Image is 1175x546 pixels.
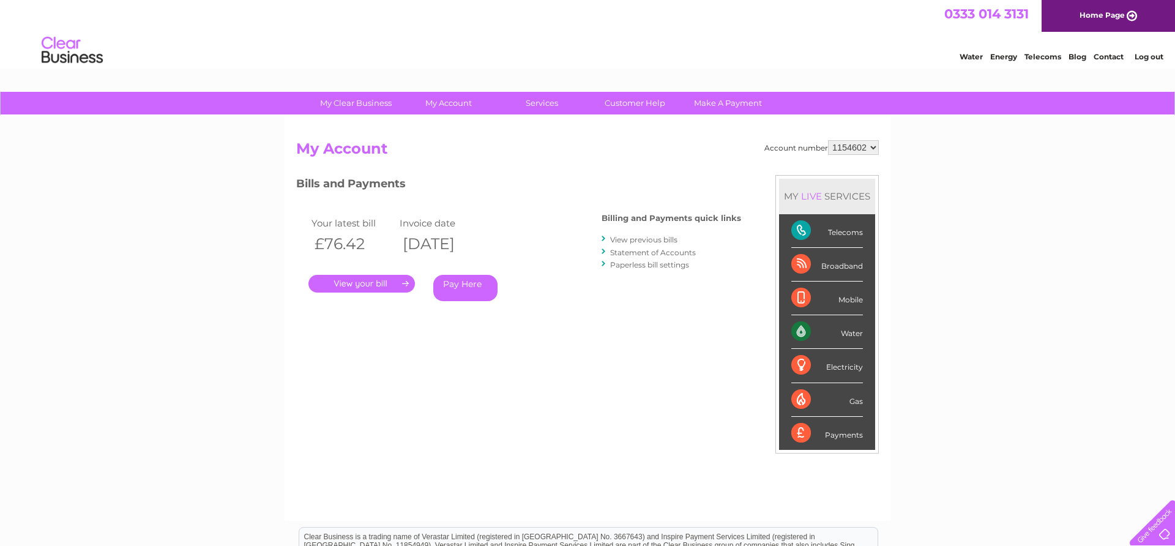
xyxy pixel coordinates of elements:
div: Electricity [791,349,863,383]
a: View previous bills [610,235,677,244]
th: £76.42 [308,231,397,256]
a: Statement of Accounts [610,248,696,257]
h3: Bills and Payments [296,175,741,196]
a: My Clear Business [305,92,406,114]
a: Paperless bill settings [610,260,689,269]
td: Invoice date [397,215,485,231]
a: Contact [1094,52,1124,61]
div: MY SERVICES [779,179,875,214]
h4: Billing and Payments quick links [602,214,741,223]
a: Energy [990,52,1017,61]
a: Pay Here [433,275,498,301]
h2: My Account [296,140,879,163]
div: Account number [764,140,879,155]
a: Customer Help [584,92,685,114]
a: Services [491,92,592,114]
div: Telecoms [791,214,863,248]
a: 0333 014 3131 [944,6,1029,21]
div: Clear Business is a trading name of Verastar Limited (registered in [GEOGRAPHIC_DATA] No. 3667643... [299,7,878,59]
a: Make A Payment [677,92,778,114]
div: Mobile [791,282,863,315]
div: Broadband [791,248,863,282]
td: Your latest bill [308,215,397,231]
a: Blog [1069,52,1086,61]
div: LIVE [799,190,824,202]
div: Gas [791,383,863,417]
img: logo.png [41,32,103,69]
div: Payments [791,417,863,450]
a: My Account [398,92,499,114]
a: Telecoms [1024,52,1061,61]
div: Water [791,315,863,349]
a: . [308,275,415,293]
a: Water [960,52,983,61]
th: [DATE] [397,231,485,256]
a: Log out [1135,52,1163,61]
